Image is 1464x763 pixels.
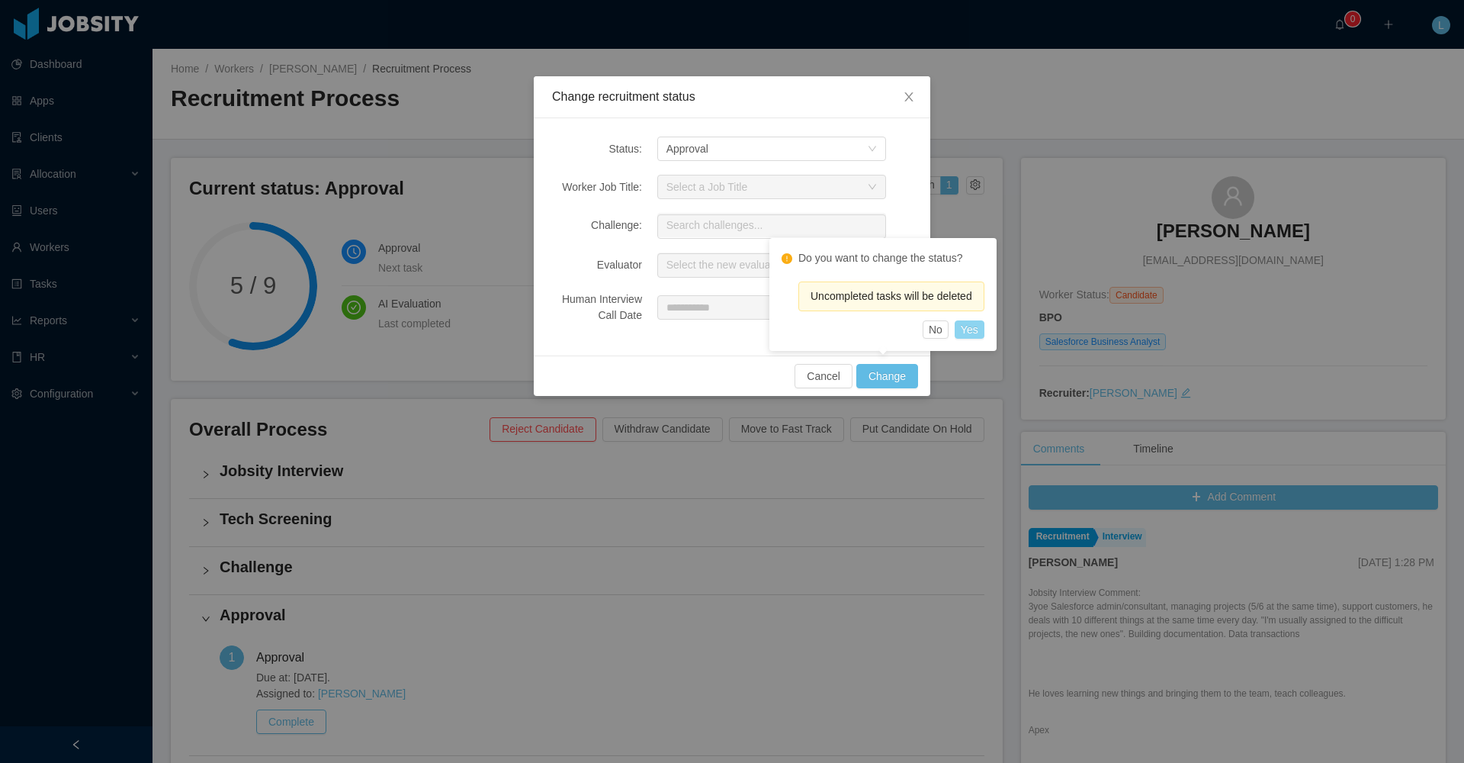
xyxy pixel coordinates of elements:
div: Change recruitment status [552,89,912,105]
div: Select a Job Title [666,179,860,195]
div: Human Interview Call Date [552,291,642,324]
button: Close [888,76,930,119]
button: Cancel [795,364,852,388]
i: icon: close [903,91,915,103]
span: Uncompleted tasks will be deleted [811,290,972,302]
button: Change [856,364,918,388]
button: No [923,320,949,339]
i: icon: down [868,182,877,193]
div: Evaluator [552,257,642,273]
i: icon: exclamation-circle [782,253,792,264]
div: Worker Job Title: [552,179,642,195]
button: Yes [955,320,984,339]
div: Status: [552,141,642,157]
div: Challenge: [552,217,642,233]
text: Do you want to change the status? [798,252,963,264]
div: Approval [666,137,708,160]
i: icon: down [868,144,877,155]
